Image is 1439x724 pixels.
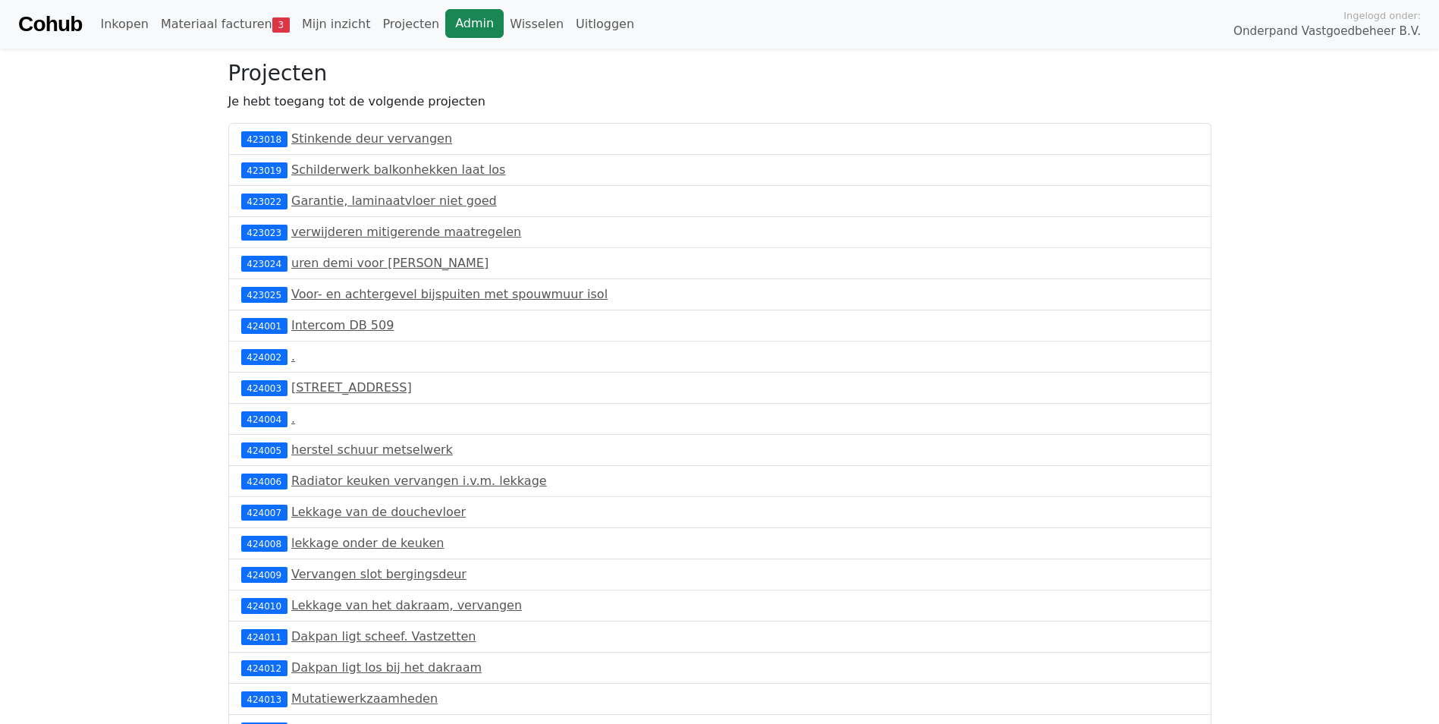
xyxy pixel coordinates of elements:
a: Vervangen slot bergingsdeur [291,567,467,581]
div: 423024 [241,256,287,271]
p: Je hebt toegang tot de volgende projecten [228,93,1211,111]
a: Voor- en achtergevel bijspuiten met spouwmuur isol [291,287,608,301]
a: . [291,411,295,426]
div: 423022 [241,194,287,209]
a: Projecten [376,9,445,39]
div: 424001 [241,318,287,333]
div: 423023 [241,225,287,240]
a: Radiator keuken vervangen i.v.m. lekkage [291,474,547,488]
a: . [291,349,295,364]
a: Inkopen [94,9,154,39]
div: 424011 [241,629,287,644]
a: Lekkage van het dakraam, vervangen [291,598,522,612]
div: 423025 [241,287,287,302]
a: [STREET_ADDRESS] [291,380,412,395]
a: Stinkende deur vervangen [291,131,452,146]
div: 424006 [241,474,287,489]
span: Onderpand Vastgoedbeheer B.V. [1233,23,1421,40]
a: Admin [445,9,504,38]
a: Mutatiewerkzaamheden [291,691,438,706]
div: 424012 [241,660,287,675]
a: Uitloggen [570,9,640,39]
a: Schilderwerk balkonhekken laat los [291,162,505,177]
a: Lekkage van de douchevloer [291,505,466,519]
a: Mijn inzicht [296,9,377,39]
h3: Projecten [228,61,1211,87]
div: 424005 [241,442,287,458]
div: 424009 [241,567,287,582]
a: Dakpan ligt scheef. Vastzetten [291,629,476,644]
a: Dakpan ligt los bij het dakraam [291,660,482,675]
a: Cohub [18,6,82,42]
div: 423018 [241,131,287,146]
a: lekkage onder de keuken [291,536,444,550]
div: 424003 [241,380,287,395]
div: 424002 [241,349,287,364]
div: 424007 [241,505,287,520]
div: 424013 [241,691,287,707]
span: Ingelogd onder: [1343,8,1421,23]
a: Intercom DB 509 [291,318,394,332]
div: 424008 [241,536,287,551]
a: Wisselen [504,9,570,39]
span: 3 [272,17,290,33]
div: 424004 [241,411,287,427]
a: uren demi voor [PERSON_NAME] [291,256,489,270]
div: 424010 [241,598,287,613]
a: Garantie, laminaatvloer niet goed [291,194,497,208]
a: Materiaal facturen3 [155,9,296,39]
a: verwijderen mitigerende maatregelen [291,225,521,239]
a: herstel schuur metselwerk [291,442,453,457]
div: 423019 [241,162,287,178]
